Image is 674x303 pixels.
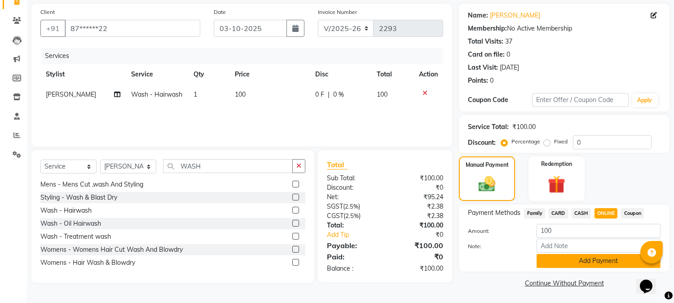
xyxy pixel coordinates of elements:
[65,20,200,37] input: Search by Name/Mobile/Email/Code
[40,232,111,241] div: Wash - Treatment wash
[163,159,293,173] input: Search or Scan
[512,122,536,132] div: ₹100.00
[468,37,503,46] div: Total Visits:
[40,193,117,202] div: Styling - Wash & Blast Dry
[468,50,505,59] div: Card on file:
[188,64,229,85] th: Qty
[320,174,385,183] div: Sub Total:
[385,211,450,221] div: ₹2.38
[537,239,661,253] input: Add Note
[320,192,385,202] div: Net:
[214,8,226,16] label: Date
[46,90,96,98] span: [PERSON_NAME]
[414,64,443,85] th: Action
[537,224,661,238] input: Amount
[636,267,665,294] iframe: chat widget
[385,183,450,192] div: ₹0
[461,227,530,235] label: Amount:
[595,208,618,218] span: ONLINE
[345,203,358,210] span: 2.5%
[468,122,509,132] div: Service Total:
[41,48,450,64] div: Services
[385,264,450,273] div: ₹100.00
[40,180,143,189] div: Mens - Mens Cut ,wash And Styling
[542,174,571,196] img: _gift.svg
[468,24,661,33] div: No Active Membership
[461,242,530,250] label: Note:
[532,93,628,107] input: Enter Offer / Coupon Code
[468,76,488,85] div: Points:
[541,160,572,168] label: Redemption
[320,202,385,211] div: ( )
[310,64,371,85] th: Disc
[328,90,330,99] span: |
[377,90,388,98] span: 100
[572,208,591,218] span: CASH
[385,202,450,211] div: ₹2.38
[385,174,450,183] div: ₹100.00
[320,183,385,192] div: Discount:
[632,94,658,107] button: Apply
[194,90,197,98] span: 1
[500,63,519,72] div: [DATE]
[229,64,310,85] th: Price
[385,192,450,202] div: ₹95.24
[345,212,359,219] span: 2.5%
[318,8,357,16] label: Invoice Number
[511,138,540,146] label: Percentage
[385,251,450,262] div: ₹0
[40,20,66,37] button: +91
[468,138,496,147] div: Discount:
[372,64,414,85] th: Total
[490,11,540,20] a: [PERSON_NAME]
[40,219,101,228] div: Wash - Oil Hairwash
[126,64,189,85] th: Service
[320,221,385,230] div: Total:
[461,279,668,288] a: Continue Without Payment
[327,202,343,210] span: SGST
[320,264,385,273] div: Balance :
[621,208,644,218] span: Coupon
[320,240,385,251] div: Payable:
[505,37,512,46] div: 37
[40,258,135,267] div: Womens - Hair Wash & Blowdry
[315,90,324,99] span: 0 F
[327,160,348,169] span: Total
[468,95,532,105] div: Coupon Code
[385,221,450,230] div: ₹100.00
[554,138,568,146] label: Fixed
[40,245,183,254] div: Womens - Womens Hair Cut Wash And Blowdry
[468,63,498,72] div: Last Visit:
[40,206,92,215] div: Wash - Hairwash
[524,208,545,218] span: Family
[40,64,126,85] th: Stylist
[468,24,507,33] div: Membership:
[132,90,183,98] span: Wash - Hairwash
[40,8,55,16] label: Client
[327,212,344,220] span: CGST
[507,50,510,59] div: 0
[333,90,344,99] span: 0 %
[320,251,385,262] div: Paid:
[466,161,509,169] label: Manual Payment
[235,90,246,98] span: 100
[537,254,661,268] button: Add Payment
[320,230,396,240] a: Add Tip
[468,11,488,20] div: Name:
[490,76,493,85] div: 0
[468,208,520,218] span: Payment Methods
[473,174,500,194] img: _cash.svg
[549,208,568,218] span: CARD
[396,230,450,240] div: ₹0
[320,211,385,221] div: ( )
[385,240,450,251] div: ₹100.00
